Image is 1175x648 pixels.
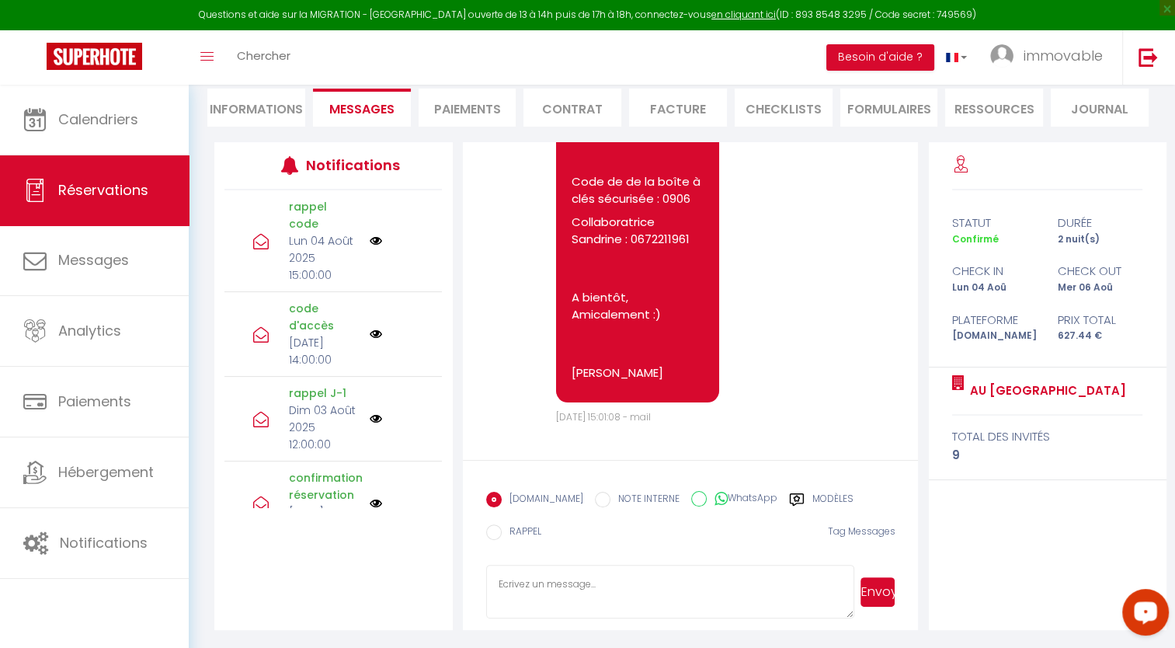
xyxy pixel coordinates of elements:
[370,413,382,425] img: NO IMAGE
[572,214,704,249] p: Collaboratrice Sandrine : 0672211961
[289,503,360,538] p: [DATE] 18:51:20
[523,89,621,127] li: Contrat
[1048,329,1153,343] div: 627.44 €
[990,44,1013,68] img: ...
[952,427,1142,446] div: total des invités
[289,300,360,334] p: code d'accès
[827,524,895,538] span: Tag Messages
[306,148,397,183] h3: Notifications
[60,533,148,552] span: Notifications
[370,497,382,510] img: NO IMAGE
[826,44,934,71] button: Besoin d'aide ?
[58,180,148,200] span: Réservations
[1048,214,1153,232] div: durée
[1048,262,1153,280] div: check out
[207,89,305,127] li: Informations
[289,402,360,453] p: Dim 03 Août 2025 12:00:00
[1051,89,1149,127] li: Journal
[58,321,121,340] span: Analytics
[289,469,360,503] p: confirmation réservation
[225,30,302,85] a: Chercher
[629,89,727,127] li: Facture
[952,446,1142,465] div: 9
[610,492,680,509] label: NOTE INTERNE
[237,47,290,64] span: Chercher
[370,235,382,247] img: NO IMAGE
[942,311,1048,329] div: Plateforme
[502,524,541,542] label: RAPPEL
[1048,280,1153,295] div: Mer 06 Aoû
[58,250,129,270] span: Messages
[942,280,1048,295] div: Lun 04 Aoû
[289,334,360,368] p: [DATE] 14:00:00
[942,329,1048,343] div: [DOMAIN_NAME]
[1138,47,1158,67] img: logout
[965,381,1126,400] a: Au [GEOGRAPHIC_DATA]
[572,173,704,208] p: Code de de la boîte à clés sécurisée : 0906
[711,8,776,21] a: en cliquant ici
[952,232,999,246] span: Confirmé
[58,110,138,129] span: Calendriers
[289,198,360,232] p: rappel code
[1110,583,1175,648] iframe: LiveChat chat widget
[47,43,142,70] img: Super Booking
[58,392,131,411] span: Paiements
[556,410,651,423] span: [DATE] 15:01:08 - mail
[1048,311,1153,329] div: Prix total
[860,577,895,607] button: Envoyer
[1048,232,1153,247] div: 2 nuit(s)
[840,89,938,127] li: FORMULAIRES
[289,385,360,402] p: rappel J-1
[329,100,395,118] span: Messages
[289,232,360,284] p: Lun 04 Août 2025 15:00:00
[572,289,704,324] p: A bientôt, Amicalement :)
[979,30,1122,85] a: ... immovable
[735,89,833,127] li: CHECKLISTS
[942,214,1048,232] div: statut
[1024,46,1103,65] span: immovable
[945,89,1043,127] li: Ressources
[58,462,154,482] span: Hébergement
[812,492,853,511] label: Modèles
[572,364,704,382] p: [PERSON_NAME]
[502,492,583,509] label: [DOMAIN_NAME]
[707,491,777,508] label: WhatsApp
[942,262,1048,280] div: check in
[419,89,516,127] li: Paiements
[370,328,382,340] img: NO IMAGE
